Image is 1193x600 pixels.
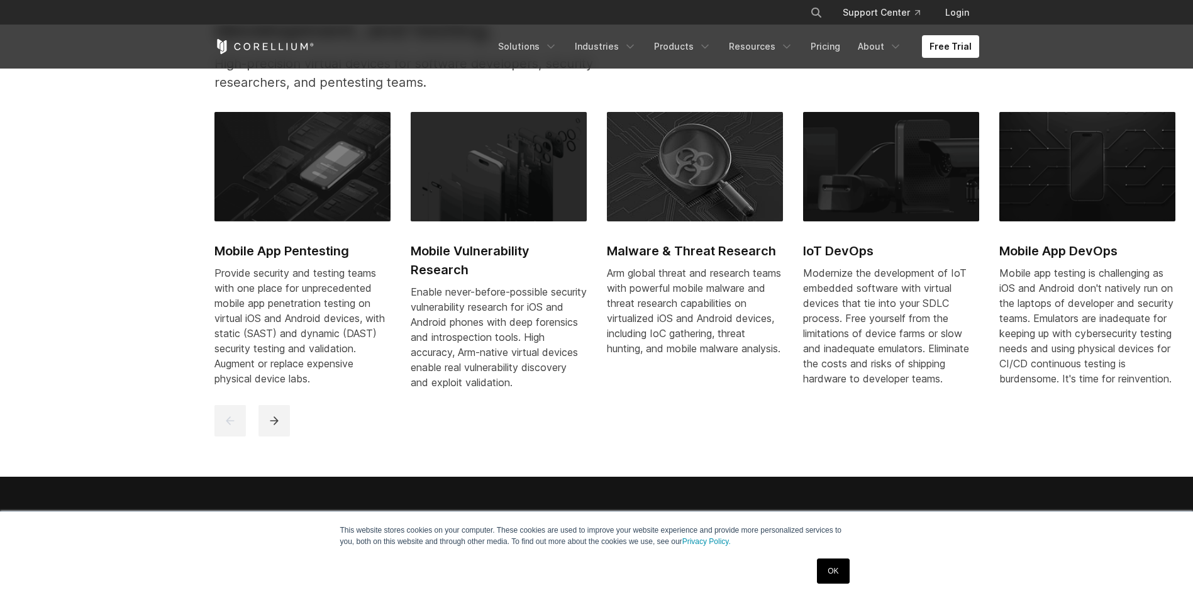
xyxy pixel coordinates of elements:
div: Provide security and testing teams with one place for unprecedented mobile app penetration testin... [214,265,391,386]
img: Mobile App Pentesting [214,112,391,221]
a: OK [817,558,849,584]
a: Login [935,1,979,24]
a: Mobile App Pentesting Mobile App Pentesting Provide security and testing teams with one place for... [214,112,391,401]
button: next [258,405,290,436]
a: Mobile Vulnerability Research Mobile Vulnerability Research Enable never-before-possible security... [411,112,587,405]
h2: Mobile App Pentesting [214,242,391,260]
p: This website stores cookies on your computer. These cookies are used to improve your website expe... [340,525,853,547]
div: Arm global threat and research teams with powerful mobile malware and threat research capabilitie... [607,265,783,356]
h2: IoT DevOps [803,242,979,260]
div: Enable never-before-possible security vulnerability research for iOS and Android phones with deep... [411,284,587,390]
a: Free Trial [922,35,979,58]
img: Mobile App DevOps [999,112,1175,221]
p: High-precision virtual devices for software developers, security researchers, and pentesting teams. [214,54,643,92]
img: Malware & Threat Research [607,112,783,221]
div: Modernize the development of IoT embedded software with virtual devices that tie into your SDLC p... [803,265,979,386]
a: Industries [567,35,644,58]
h2: Malware & Threat Research [607,242,783,260]
a: Products [646,35,719,58]
a: Support Center [833,1,930,24]
a: IoT DevOps IoT DevOps Modernize the development of IoT embedded software with virtual devices tha... [803,112,979,401]
a: Malware & Threat Research Malware & Threat Research Arm global threat and research teams with pow... [607,112,783,371]
button: previous [214,405,246,436]
a: Pricing [803,35,848,58]
a: Corellium Home [214,39,314,54]
a: Solutions [491,35,565,58]
img: Mobile Vulnerability Research [411,112,587,221]
h2: Mobile Vulnerability Research [411,242,587,279]
a: About [850,35,909,58]
img: IoT DevOps [803,112,979,221]
button: Search [805,1,828,24]
div: Navigation Menu [795,1,979,24]
div: Navigation Menu [491,35,979,58]
h2: Mobile App DevOps [999,242,1175,260]
a: Privacy Policy. [682,537,731,546]
a: Resources [721,35,801,58]
div: Mobile app testing is challenging as iOS and Android don't natively run on the laptops of develop... [999,265,1175,386]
